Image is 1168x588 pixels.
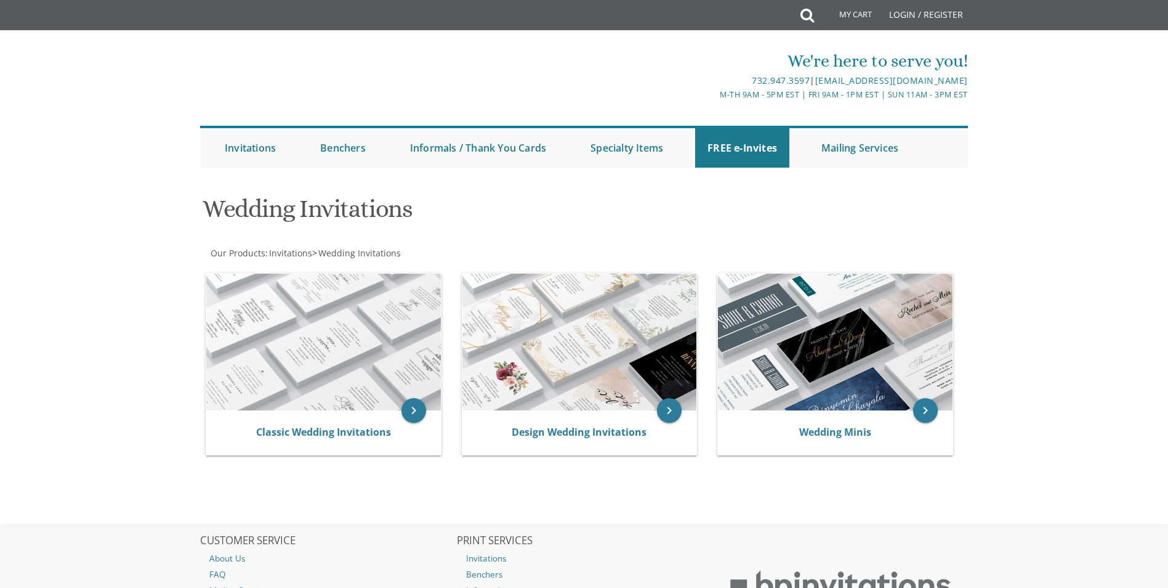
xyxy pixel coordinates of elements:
[200,566,455,582] a: FAQ
[457,566,712,582] a: Benchers
[256,425,391,439] a: Classic Wedding Invitations
[200,535,455,547] h2: CUSTOMER SERVICE
[657,398,682,423] a: keyboard_arrow_right
[457,535,712,547] h2: PRINT SERVICES
[200,550,455,566] a: About Us
[206,274,441,410] img: Classic Wedding Invitations
[398,128,558,168] a: Informals / Thank You Cards
[209,247,265,259] a: Our Products
[318,247,401,259] span: Wedding Invitations
[457,88,968,101] div: M-Th 9am - 5pm EST | Fri 9am - 1pm EST | Sun 11am - 3pm EST
[578,128,675,168] a: Specialty Items
[718,274,953,410] img: Wedding Minis
[200,247,584,259] div: :
[815,75,968,86] a: [EMAIL_ADDRESS][DOMAIN_NAME]
[457,550,712,566] a: Invitations
[269,247,312,259] span: Invitations
[268,247,312,259] a: Invitations
[312,247,401,259] span: >
[401,398,426,423] a: keyboard_arrow_right
[203,195,705,232] h1: Wedding Invitations
[212,128,288,168] a: Invitations
[317,247,401,259] a: Wedding Invitations
[809,128,911,168] a: Mailing Services
[308,128,378,168] a: Benchers
[799,425,871,439] a: Wedding Minis
[462,274,697,410] img: Design Wedding Invitations
[813,1,880,32] a: My Cart
[512,425,646,439] a: Design Wedding Invitations
[913,398,938,423] a: keyboard_arrow_right
[457,49,968,73] div: We're here to serve you!
[695,128,789,168] a: FREE e-Invites
[457,73,968,88] div: |
[752,75,810,86] a: 732.947.3597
